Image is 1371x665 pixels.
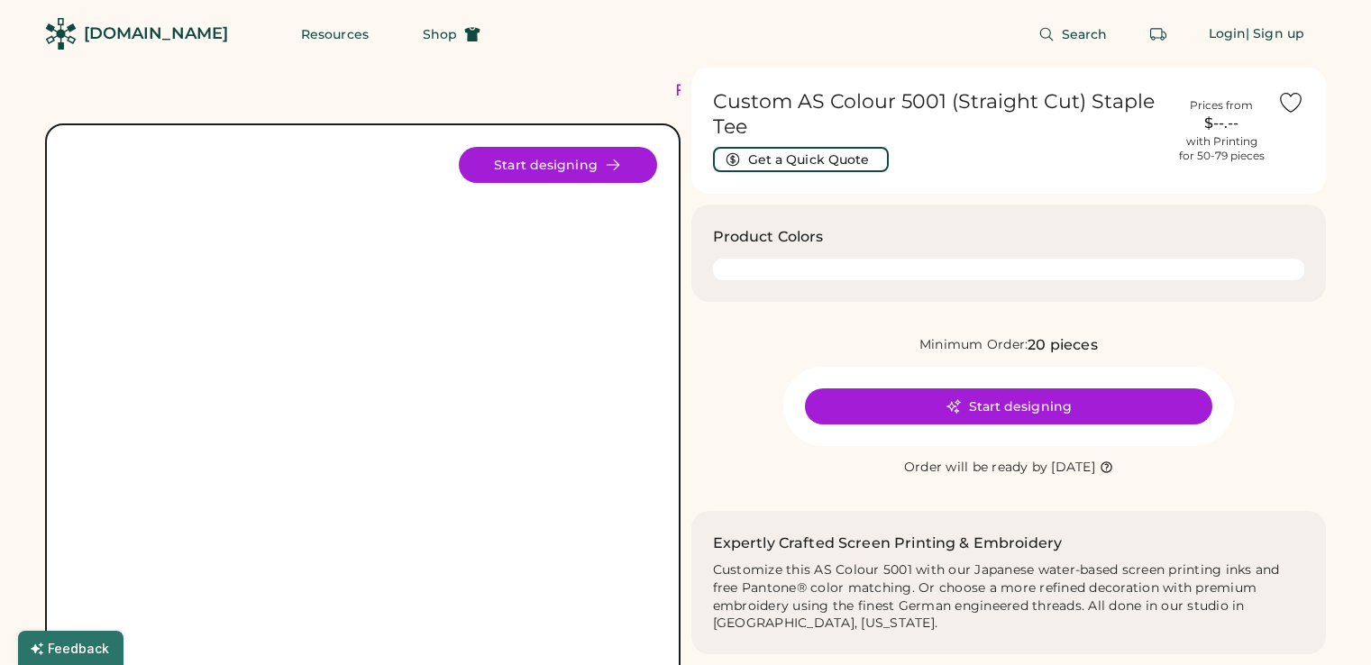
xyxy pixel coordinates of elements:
[805,388,1212,424] button: Start designing
[1028,334,1097,356] div: 20 pieces
[1140,16,1176,52] button: Retrieve an order
[1051,459,1095,477] div: [DATE]
[713,89,1166,140] h1: Custom AS Colour 5001 (Straight Cut) Staple Tee
[1190,98,1253,113] div: Prices from
[423,28,457,41] span: Shop
[84,23,228,45] div: [DOMAIN_NAME]
[1285,584,1363,661] iframe: Front Chat
[713,561,1305,633] div: Customize this AS Colour 5001 with our Japanese water-based screen printing inks and free Pantone...
[919,336,1028,354] div: Minimum Order:
[1246,25,1304,43] div: | Sign up
[1062,28,1108,41] span: Search
[675,78,830,103] div: FREE SHIPPING
[713,147,889,172] button: Get a Quick Quote
[45,18,77,50] img: Rendered Logo - Screens
[1176,113,1266,134] div: $--.--
[1209,25,1247,43] div: Login
[713,533,1063,554] h2: Expertly Crafted Screen Printing & Embroidery
[1017,16,1129,52] button: Search
[1179,134,1265,163] div: with Printing for 50-79 pieces
[904,459,1048,477] div: Order will be ready by
[279,16,390,52] button: Resources
[401,16,502,52] button: Shop
[459,147,657,183] button: Start designing
[713,226,824,248] h3: Product Colors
